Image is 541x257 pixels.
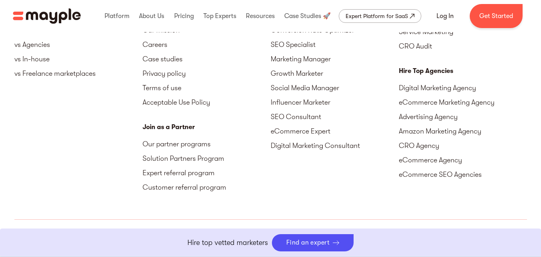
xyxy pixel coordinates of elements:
div: Platform [103,3,131,29]
a: eCommerce Expert [271,124,399,138]
a: CRO Audit [399,39,527,53]
a: SEO Specialist [271,37,399,52]
a: Digital Marketing Consultant [271,138,399,153]
a: Get Started [470,4,523,28]
a: Social Media Manager [271,81,399,95]
a: home [13,8,81,24]
a: Marketing Manager [271,52,399,66]
div: Resources [244,3,277,29]
a: Case studies [143,52,271,66]
a: SEO Consultant [271,109,399,124]
a: eCommerce Agency [399,153,527,167]
div: Pricing [172,3,196,29]
a: Log In [427,6,463,26]
a: vs In-house [14,52,143,66]
a: vs Agencies [14,37,143,52]
img: Mayple logo [13,8,81,24]
a: Careers [143,37,271,52]
a: Expert referral program [143,166,271,180]
a: Terms of use [143,81,271,95]
div: Join as a Partner [143,122,271,132]
a: Privacy policy [143,66,271,81]
a: Acceptable Use Policy [143,95,271,109]
div: Top Experts [201,3,238,29]
div: About Us [137,3,166,29]
a: Expert Platform for SaaS [339,9,421,23]
div: Expert Platform for SaaS [346,11,408,21]
a: Customer referral program [143,180,271,194]
a: Solution Partners Program [143,151,271,166]
a: CRO Agency [399,138,527,153]
a: Advertising Agency [399,109,527,124]
a: Influencer Marketer [271,95,399,109]
a: Digital Marketing Agency [399,81,527,95]
a: vs Freelance marketplaces [14,66,143,81]
a: eCommerce Marketing Agency [399,95,527,109]
a: Our partner programs [143,137,271,151]
a: eCommerce SEO Agencies [399,167,527,182]
div: Hire Top Agencies [399,66,527,76]
a: Amazon Marketing Agency [399,124,527,138]
a: Growth Marketer [271,66,399,81]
